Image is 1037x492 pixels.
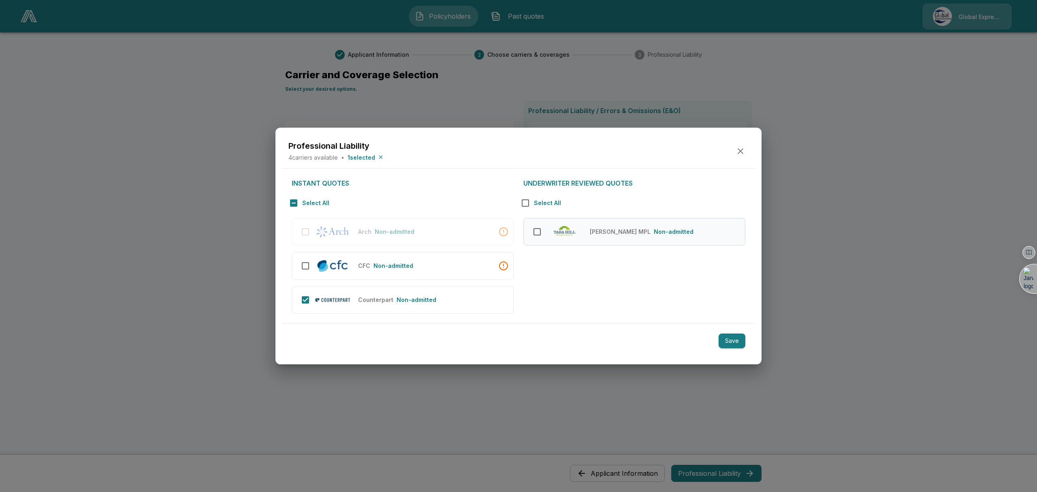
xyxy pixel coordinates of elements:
[534,199,561,207] p: Select All
[499,227,508,237] div: • Arch reviews any policyholder with over $30M in annual revenue. • The selected NAICS code is no...
[292,178,514,188] p: Instant Quotes
[302,199,329,207] p: Select All
[397,295,436,304] p: Non-admitted
[358,295,393,304] p: Counterpart
[288,153,338,162] p: 4 carriers available
[314,258,352,273] img: CFC
[314,293,352,306] img: Counterpart
[654,227,693,236] p: Non-admitted
[499,261,508,271] div: • The policyholder's state is outside of CFC's main appetite
[288,141,385,152] h5: Professional Liability
[373,261,413,270] p: Non-admitted
[523,178,745,188] p: Underwriter Reviewed Quotes
[590,227,651,236] p: Tara Hill MPL
[314,224,352,240] img: Arch
[375,227,414,236] p: Non-admitted
[358,227,371,236] p: Arch
[348,153,375,162] p: 1 selected
[358,261,370,270] p: CFC
[546,225,583,238] img: Tara Hill MPL
[719,334,745,349] button: Save
[341,153,344,162] p: •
